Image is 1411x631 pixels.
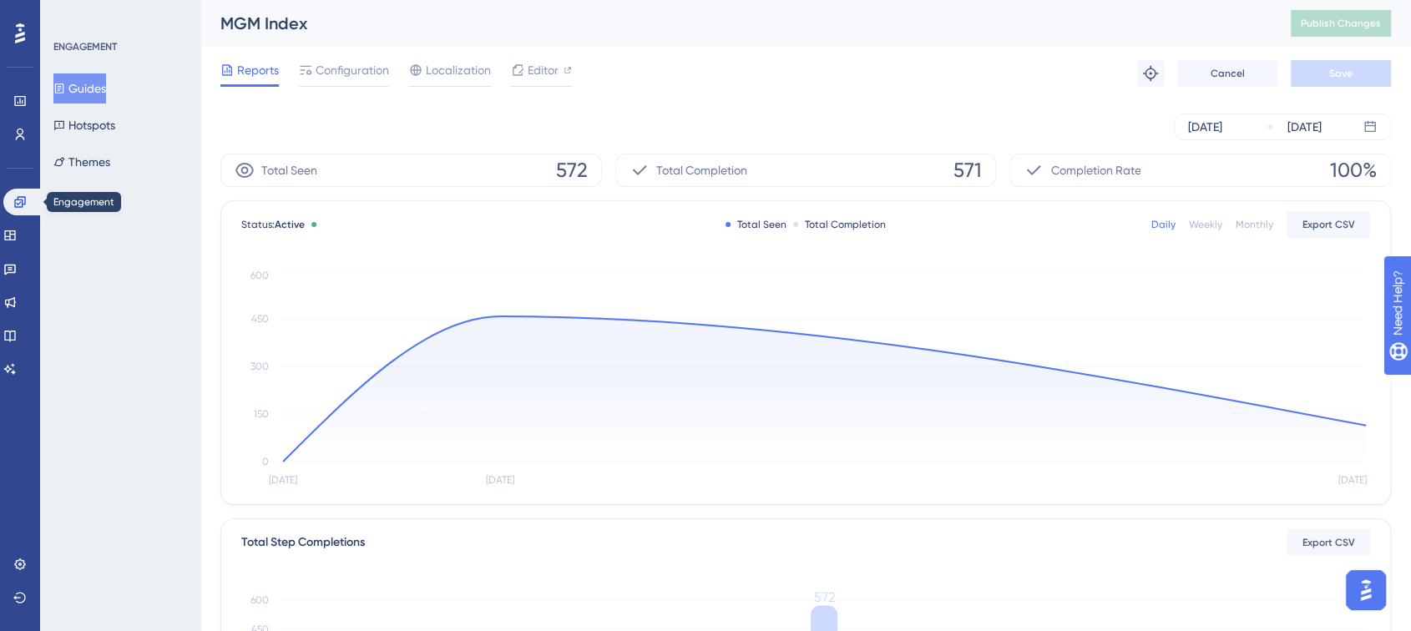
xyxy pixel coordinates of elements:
[241,218,305,231] span: Status:
[316,60,389,80] span: Configuration
[426,60,491,80] span: Localization
[1287,529,1370,556] button: Export CSV
[1177,60,1277,87] button: Cancel
[1287,117,1322,137] div: [DATE]
[262,456,269,467] tspan: 0
[1301,17,1381,30] span: Publish Changes
[1338,474,1367,486] tspan: [DATE]
[1330,157,1377,184] span: 100%
[556,157,588,184] span: 572
[250,594,269,606] tspan: 600
[254,408,269,420] tspan: 150
[1329,67,1353,80] span: Save
[250,361,269,372] tspan: 300
[261,160,317,180] span: Total Seen
[275,219,305,230] span: Active
[1287,211,1370,238] button: Export CSV
[1211,67,1245,80] span: Cancel
[53,73,106,103] button: Guides
[1291,60,1391,87] button: Save
[251,313,269,325] tspan: 450
[53,147,110,177] button: Themes
[1151,218,1176,231] div: Daily
[1291,10,1391,37] button: Publish Changes
[39,4,104,24] span: Need Help?
[793,218,886,231] div: Total Completion
[220,12,1249,35] div: MGM Index
[814,588,835,604] tspan: 572
[237,60,279,80] span: Reports
[1341,565,1391,615] iframe: UserGuiding AI Assistant Launcher
[656,160,747,180] span: Total Completion
[250,270,269,281] tspan: 600
[1188,117,1222,137] div: [DATE]
[1302,536,1355,549] span: Export CSV
[486,474,514,486] tspan: [DATE]
[53,40,117,53] div: ENGAGEMENT
[953,157,982,184] span: 571
[1189,218,1222,231] div: Weekly
[53,110,115,140] button: Hotspots
[269,474,297,486] tspan: [DATE]
[726,218,786,231] div: Total Seen
[1050,160,1140,180] span: Completion Rate
[528,60,559,80] span: Editor
[1302,218,1355,231] span: Export CSV
[1236,218,1273,231] div: Monthly
[241,533,365,553] div: Total Step Completions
